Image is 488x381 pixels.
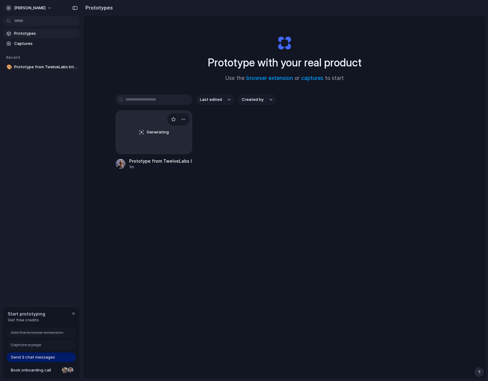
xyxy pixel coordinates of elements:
[11,342,41,348] span: Capture a page
[83,4,113,11] h2: Prototypes
[14,64,77,70] span: Prototype from TwelveLabs Integration
[14,5,46,11] span: [PERSON_NAME]
[242,97,264,103] span: Created by
[6,64,12,70] button: 🎨
[238,94,276,105] button: Created by
[147,129,169,135] span: Generating
[11,354,55,360] span: Send 3 chat messages
[6,64,11,71] div: 🎨
[6,365,76,375] a: Book onboarding call
[196,94,234,105] button: Last edited
[14,30,77,37] span: Prototypes
[8,311,45,317] span: Start prototyping
[129,158,192,164] div: Prototype from TwelveLabs Integration
[3,3,55,13] button: [PERSON_NAME]
[129,164,192,170] div: 1m
[225,74,344,82] span: Use the or to start
[61,367,69,374] div: Nicole Kubica
[3,62,80,72] a: 🎨Prototype from TwelveLabs Integration
[301,75,323,81] a: captures
[200,97,222,103] span: Last edited
[3,39,80,48] a: Captures
[11,330,63,336] span: Add the browser extension
[67,367,74,374] div: Christian Iacullo
[8,317,45,323] span: Get free credits
[246,75,293,81] a: browser extension
[208,54,362,71] h1: Prototype with your real product
[116,110,192,170] a: GeneratingPrototype from TwelveLabs Integration1m
[6,55,20,60] span: Recent
[14,41,77,47] span: Captures
[11,367,59,373] span: Book onboarding call
[3,29,80,38] a: Prototypes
